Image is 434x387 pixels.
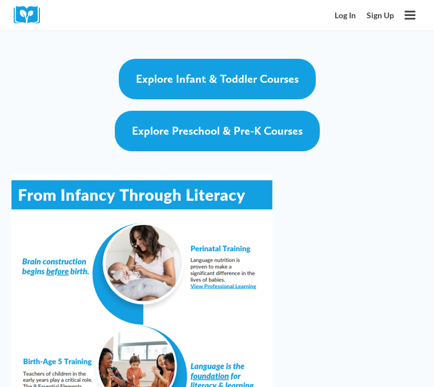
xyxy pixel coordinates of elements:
nav: Secondary Mobile Navigation [329,5,399,25]
span: Explore Infant & Toddler Courses [136,72,299,86]
a: Explore Preschool & Pre-K Courses [115,111,320,152]
img: Cox Campus [14,6,48,24]
a: Sign Up [361,5,399,25]
span: Explore Preschool & Pre-K Courses [132,124,303,138]
button: Open menu [400,5,420,26]
a: Explore Infant & Toddler Courses [119,59,316,100]
a: Log In [329,5,361,25]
